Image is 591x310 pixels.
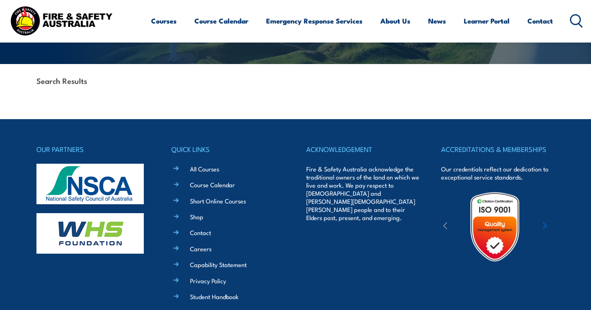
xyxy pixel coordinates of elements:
a: Student Handbook [190,292,239,301]
p: Our credentials reflect our dedication to exceptional service standards. [441,165,555,181]
h4: ACKNOWLEDGEMENT [306,143,420,155]
a: News [428,10,446,32]
img: whs-logo-footer [36,213,144,254]
p: Fire & Safety Australia acknowledge the traditional owners of the land on which we live and work.... [306,165,420,222]
a: Shop [190,212,203,221]
a: Contact [527,10,553,32]
a: Short Online Courses [190,197,246,205]
a: Course Calendar [194,10,248,32]
a: Emergency Response Services [266,10,363,32]
a: Course Calendar [190,180,235,189]
a: Learner Portal [464,10,510,32]
a: Capability Statement [190,260,247,269]
a: About Us [380,10,410,32]
img: Untitled design (19) [459,191,530,262]
strong: Search Results [36,75,87,86]
h4: QUICK LINKS [171,143,285,155]
h4: OUR PARTNERS [36,143,150,155]
h4: ACCREDITATIONS & MEMBERSHIPS [441,143,555,155]
a: Contact [190,228,211,237]
img: nsca-logo-footer [36,164,144,204]
a: Privacy Policy [190,276,226,285]
a: Careers [190,244,211,253]
a: Courses [151,10,177,32]
a: All Courses [190,165,219,173]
